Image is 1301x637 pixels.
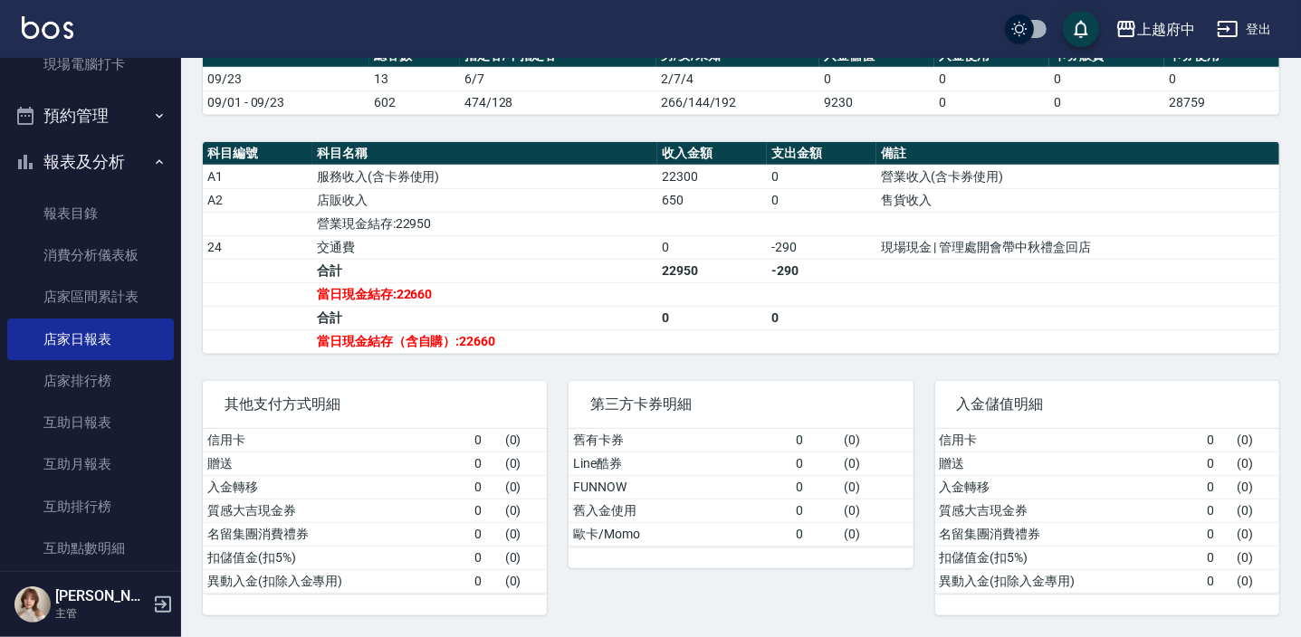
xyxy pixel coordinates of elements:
[7,138,174,185] button: 報表及分析
[1232,429,1279,452] td: ( 0 )
[657,188,767,212] td: 650
[501,475,548,499] td: ( 0 )
[470,569,500,593] td: 0
[935,429,1202,452] td: 信用卡
[1232,499,1279,522] td: ( 0 )
[7,569,174,611] a: 互助業績報表
[203,188,312,212] td: A2
[657,165,767,188] td: 22300
[460,67,656,90] td: 6/7
[7,402,174,443] a: 互助日報表
[569,475,791,499] td: FUNNOW
[1232,475,1279,499] td: ( 0 )
[767,165,876,188] td: 0
[312,306,657,329] td: 合計
[656,67,819,90] td: 2/7/4
[791,429,839,452] td: 0
[876,235,1279,259] td: 現場現金 | 管理處開會帶中秋禮盒回店
[7,528,174,569] a: 互助點數明細
[203,429,470,452] td: 信用卡
[791,522,839,546] td: 0
[501,429,548,452] td: ( 0 )
[935,546,1202,569] td: 扣儲值金(扣5%)
[1049,67,1164,90] td: 0
[312,165,657,188] td: 服務收入(含卡券使用)
[55,587,148,605] h5: [PERSON_NAME]
[470,475,500,499] td: 0
[470,452,500,475] td: 0
[1202,569,1232,593] td: 0
[470,429,500,452] td: 0
[312,329,657,353] td: 當日現金結存（含自購）:22660
[203,142,1279,354] table: a dense table
[657,259,767,282] td: 22950
[7,234,174,276] a: 消費分析儀表板
[7,486,174,528] a: 互助排行榜
[876,165,1279,188] td: 營業收入(含卡券使用)
[203,522,470,546] td: 名留集團消費禮券
[203,165,312,188] td: A1
[1232,452,1279,475] td: ( 0 )
[839,429,914,452] td: ( 0 )
[1202,429,1232,452] td: 0
[203,546,470,569] td: 扣儲值金(扣5%)
[501,522,548,546] td: ( 0 )
[7,318,174,360] a: 店家日報表
[203,235,312,259] td: 24
[791,499,839,522] td: 0
[876,142,1279,166] th: 備註
[569,429,791,452] td: 舊有卡券
[7,43,174,85] a: 現場電腦打卡
[470,522,500,546] td: 0
[791,475,839,499] td: 0
[460,90,656,114] td: 474/128
[1108,11,1202,48] button: 上越府中
[935,522,1202,546] td: 名留集團消費禮券
[791,452,839,475] td: 0
[369,90,460,114] td: 602
[203,475,470,499] td: 入金轉移
[7,443,174,485] a: 互助月報表
[1063,11,1099,47] button: save
[501,546,548,569] td: ( 0 )
[501,499,548,522] td: ( 0 )
[767,188,876,212] td: 0
[935,452,1202,475] td: 贈送
[656,90,819,114] td: 266/144/192
[569,499,791,522] td: 舊入金使用
[1202,522,1232,546] td: 0
[839,499,914,522] td: ( 0 )
[839,475,914,499] td: ( 0 )
[1202,546,1232,569] td: 0
[55,605,148,622] p: 主管
[767,306,876,329] td: 0
[1202,475,1232,499] td: 0
[819,90,934,114] td: 9230
[590,395,891,414] span: 第三方卡券明細
[935,499,1202,522] td: 質感大吉現金券
[203,44,1279,115] table: a dense table
[839,452,914,475] td: ( 0 )
[203,499,470,522] td: 質感大吉現金券
[7,276,174,318] a: 店家區間累計表
[225,395,525,414] span: 其他支付方式明細
[501,569,548,593] td: ( 0 )
[203,429,547,594] table: a dense table
[14,586,51,623] img: Person
[312,235,657,259] td: 交通費
[935,429,1279,594] table: a dense table
[1049,90,1164,114] td: 0
[203,452,470,475] td: 贈送
[767,142,876,166] th: 支出金額
[203,142,312,166] th: 科目編號
[1232,546,1279,569] td: ( 0 )
[767,259,876,282] td: -290
[935,569,1202,593] td: 異動入金(扣除入金專用)
[569,522,791,546] td: 歐卡/Momo
[1164,67,1279,90] td: 0
[657,235,767,259] td: 0
[569,452,791,475] td: Line酷券
[657,142,767,166] th: 收入金額
[569,429,913,547] table: a dense table
[312,282,657,306] td: 當日現金結存:22660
